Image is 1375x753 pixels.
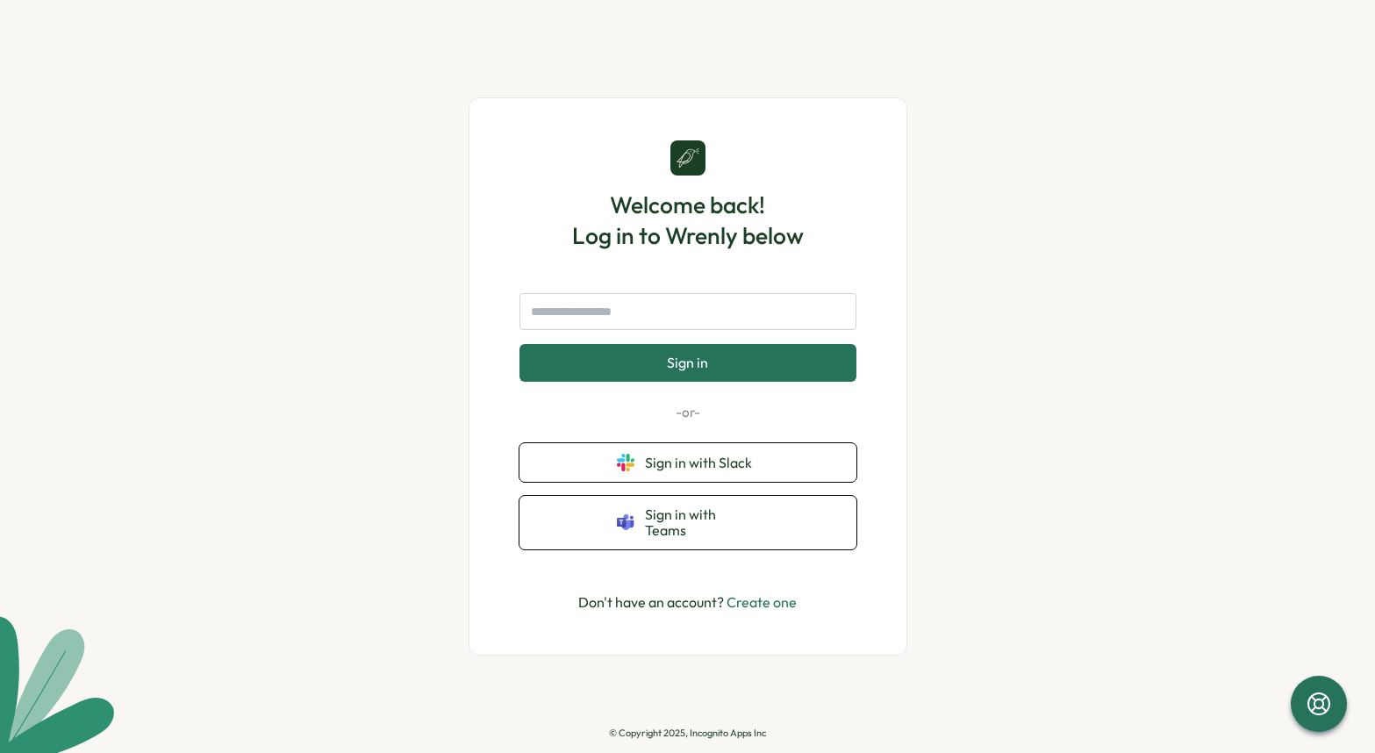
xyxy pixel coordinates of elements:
[572,190,804,251] h1: Welcome back! Log in to Wrenly below
[645,506,759,539] span: Sign in with Teams
[519,344,856,381] button: Sign in
[667,355,708,370] span: Sign in
[519,403,856,422] p: -or-
[578,592,797,613] p: Don't have an account?
[727,593,797,611] a: Create one
[519,443,856,482] button: Sign in with Slack
[519,496,856,549] button: Sign in with Teams
[645,455,759,470] span: Sign in with Slack
[609,728,766,739] p: © Copyright 2025, Incognito Apps Inc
